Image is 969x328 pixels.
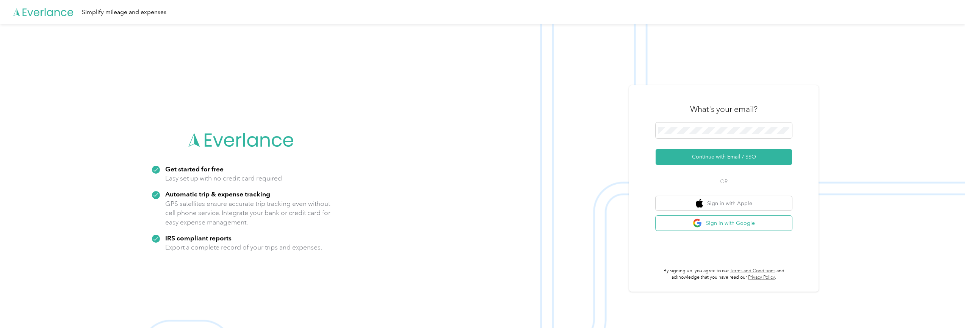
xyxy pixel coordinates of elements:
[693,218,702,228] img: google logo
[165,199,331,227] p: GPS satellites ensure accurate trip tracking even without cell phone service. Integrate your bank...
[165,165,224,173] strong: Get started for free
[696,199,703,208] img: apple logo
[165,190,270,198] strong: Automatic trip & expense tracking
[82,8,166,17] div: Simplify mileage and expenses
[711,177,737,185] span: OR
[730,268,775,274] a: Terms and Conditions
[656,216,792,231] button: google logoSign in with Google
[656,196,792,211] button: apple logoSign in with Apple
[656,149,792,165] button: Continue with Email / SSO
[165,174,282,183] p: Easy set up with no credit card required
[656,268,792,281] p: By signing up, you agree to our and acknowledge that you have read our .
[165,243,322,252] p: Export a complete record of your trips and expenses.
[690,104,758,115] h3: What's your email?
[748,275,775,280] a: Privacy Policy
[165,234,232,242] strong: IRS compliant reports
